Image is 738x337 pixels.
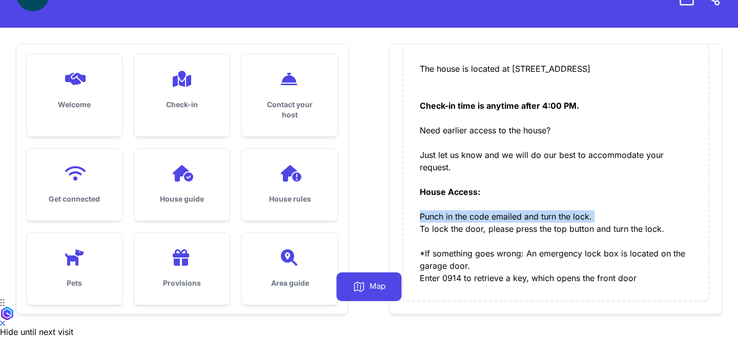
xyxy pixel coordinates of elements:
h3: House rules [258,194,321,204]
strong: House Access: [420,187,480,197]
a: Provisions [134,233,230,305]
h3: Check-in [151,100,213,110]
a: Pets [27,233,122,305]
p: Map [370,281,385,293]
h3: Welcome [43,100,106,110]
a: Welcome [27,54,122,126]
h3: Pets [43,278,106,288]
a: Area guide [242,233,337,305]
h3: Area guide [258,278,321,288]
h3: Contact your host [258,100,321,120]
a: Get connected [27,149,122,221]
strong: Check-in time is anytime after 4:00 PM. [420,101,579,111]
a: Check-in [134,54,230,126]
a: Contact your host [242,54,337,136]
div: The house is located at [STREET_ADDRESS] Need earlier access to the house? Just let us know and w... [420,63,692,284]
h3: Get connected [43,194,106,204]
h3: Provisions [151,278,213,288]
a: House guide [134,149,230,221]
a: House rules [242,149,337,221]
h3: House guide [151,194,213,204]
